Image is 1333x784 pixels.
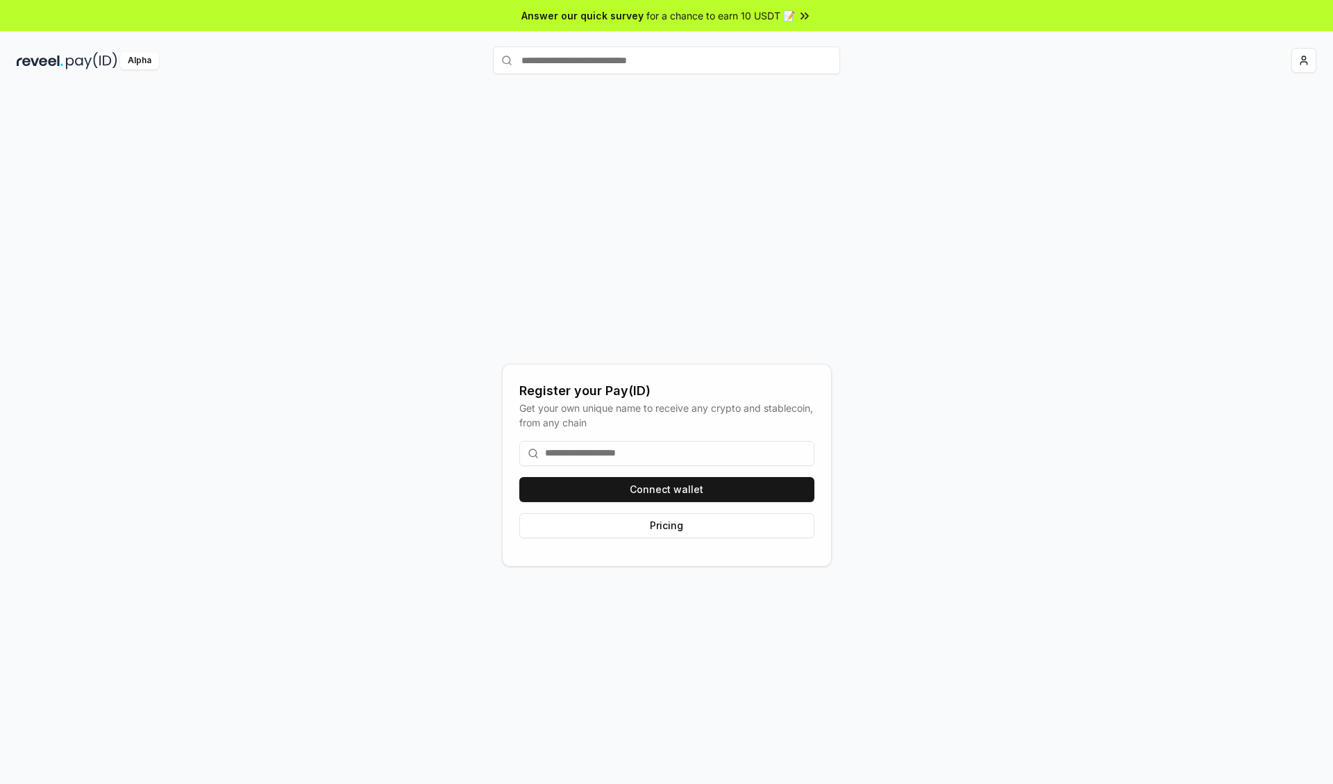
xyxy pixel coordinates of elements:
div: Register your Pay(ID) [519,381,814,401]
img: reveel_dark [17,52,63,69]
span: for a chance to earn 10 USDT 📝 [646,8,795,23]
img: pay_id [66,52,117,69]
span: Answer our quick survey [521,8,644,23]
div: Alpha [120,52,159,69]
div: Get your own unique name to receive any crypto and stablecoin, from any chain [519,401,814,430]
button: Pricing [519,513,814,538]
button: Connect wallet [519,477,814,502]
